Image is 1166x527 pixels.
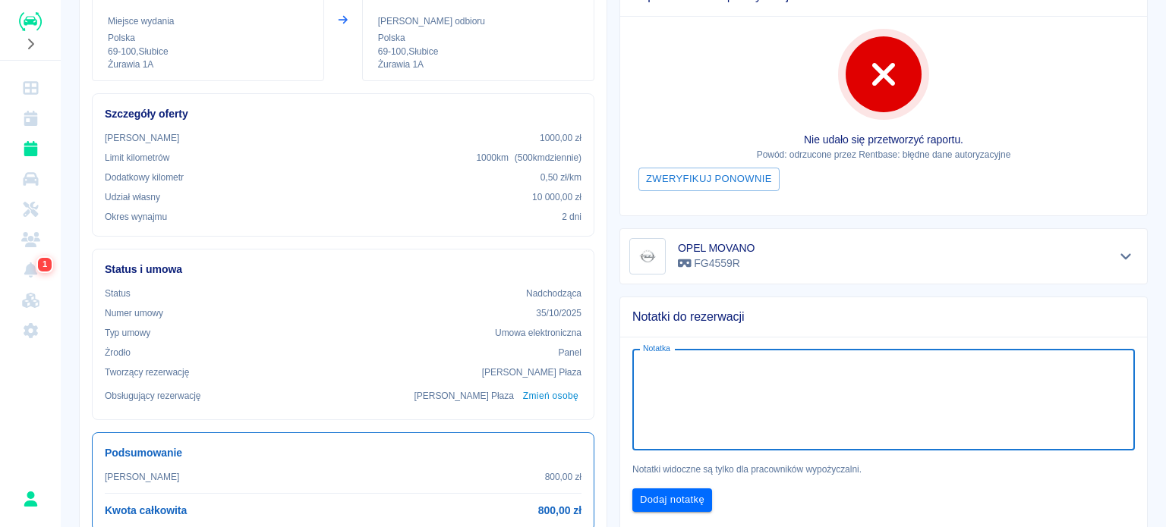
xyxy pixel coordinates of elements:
[6,194,55,224] a: Serwisy
[632,241,663,271] img: Image
[6,73,55,103] a: Dashboard
[538,503,581,519] h6: 800,00 zł
[105,287,131,300] p: Status
[482,365,581,379] p: [PERSON_NAME] Płaza
[105,106,581,122] h6: Szczegóły oferty
[520,385,581,407] button: Zmień osobę
[105,171,184,184] p: Dodatkowy kilometr
[108,45,308,58] p: 69-100 , Słubice
[105,131,179,145] p: [PERSON_NAME]
[678,240,755,256] h6: OPEL MOVANO
[105,326,150,340] p: Typ umowy
[105,262,581,278] h6: Status i umowa
[39,257,50,272] span: 1
[526,287,581,300] p: Nadchodząca
[6,103,55,133] a: Kalendarz
[105,306,163,320] p: Numer umowy
[378,45,578,58] p: 69-100 , Słubice
[105,210,167,224] p: Okres wynajmu
[19,34,42,54] button: Rozwiń nawigację
[536,306,581,320] p: 35/10/2025
[105,445,581,461] h6: Podsumowanie
[562,210,581,224] p: 2 dni
[378,31,578,45] p: Polska
[6,315,55,346] a: Ustawienia
[6,133,55,164] a: Rezerwacje
[638,168,780,191] button: Zweryfikuj ponownie
[105,365,189,379] p: Tworzący rezerwację
[1114,246,1139,267] button: Pokaż szczegóły
[540,171,581,184] p: 0,50 zł /km
[632,132,1135,148] p: Nie udało się przetworzyć raportu.
[632,488,712,512] button: Dodaj notatkę
[495,326,581,340] p: Umowa elektroniczna
[105,503,187,519] h6: Kwota całkowita
[105,470,179,484] p: [PERSON_NAME]
[632,148,1135,162] p: Powód: odrzucone przez Rentbase: błędne dane autoryzacyjne
[105,151,169,165] p: Limit kilometrów
[6,285,55,315] a: Widget WWW
[6,224,55,255] a: Klienci
[476,151,581,165] p: 1000 km
[108,31,308,45] p: Polska
[643,343,670,354] label: Notatka
[559,346,582,359] p: Panel
[678,256,755,271] p: FG4559R
[6,255,55,285] a: Powiadomienia
[105,389,201,403] p: Obsługujący rezerwację
[6,164,55,194] a: Flota
[105,346,131,359] p: Żrodło
[414,389,514,403] p: [PERSON_NAME] Płaza
[14,483,46,515] button: Rafał Płaza
[378,14,578,28] p: [PERSON_NAME] odbioru
[108,58,308,71] p: Żurawia 1A
[632,309,1135,325] span: Notatki do rezerwacji
[545,470,581,484] p: 800,00 zł
[532,190,581,204] p: 10 000,00 zł
[105,190,160,204] p: Udział własny
[632,463,1135,476] p: Notatki widoczne są tylko dla pracowników wypożyczalni.
[378,58,578,71] p: Żurawia 1A
[540,131,581,145] p: 1000,00 zł
[108,14,308,28] p: Miejsce wydania
[515,152,581,163] span: ( 500 km dziennie )
[19,12,42,31] img: Renthelp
